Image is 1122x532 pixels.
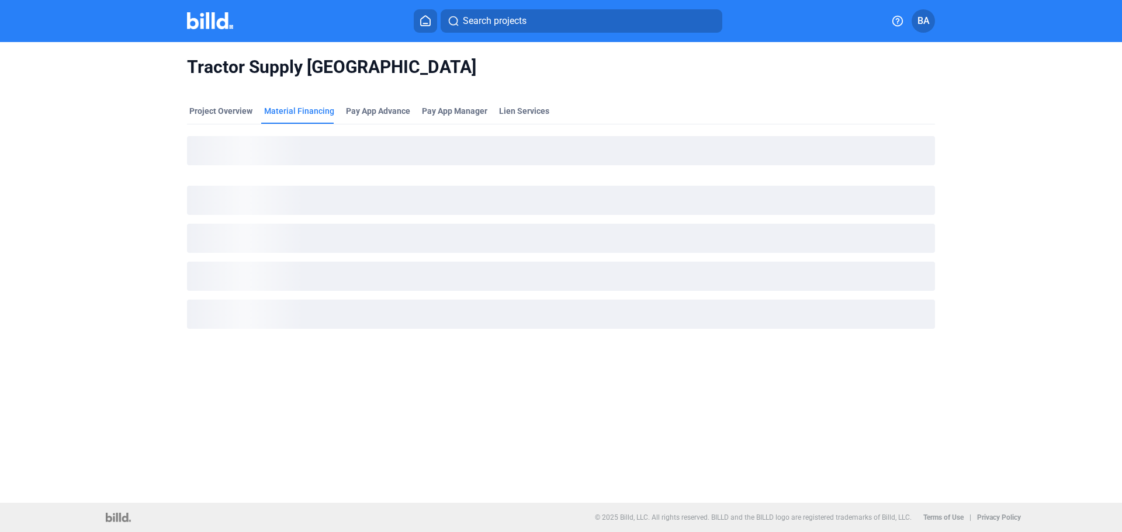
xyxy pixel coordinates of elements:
b: Privacy Policy [977,513,1021,521]
p: © 2025 Billd, LLC. All rights reserved. BILLD and the BILLD logo are registered trademarks of Bil... [595,513,912,521]
p: | [969,513,971,521]
div: Project Overview [189,105,252,117]
div: Material Financing [264,105,334,117]
div: loading [187,186,935,215]
div: loading [187,136,935,165]
div: loading [187,262,935,291]
button: BA [912,9,935,33]
div: Lien Services [499,105,549,117]
span: Tractor Supply [GEOGRAPHIC_DATA] [187,56,935,78]
span: Pay App Manager [422,105,487,117]
img: logo [106,513,131,522]
span: BA [917,14,930,28]
div: loading [187,224,935,253]
button: Search projects [441,9,722,33]
img: Billd Company Logo [187,12,233,29]
span: Search projects [463,14,527,28]
div: loading [187,300,935,329]
b: Terms of Use [923,513,964,521]
div: Pay App Advance [346,105,410,117]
